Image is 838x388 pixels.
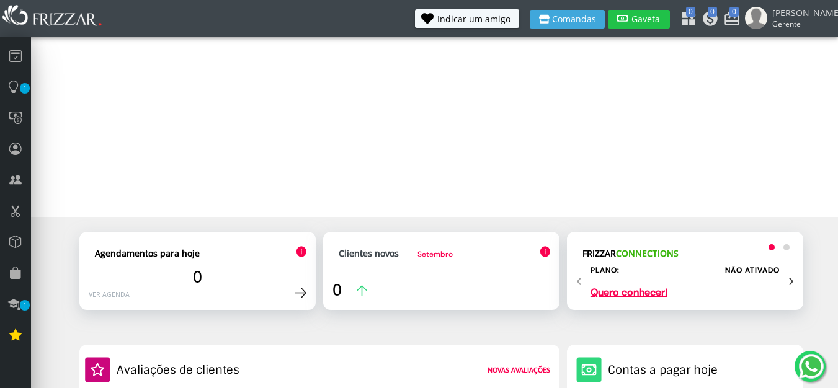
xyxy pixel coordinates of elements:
span: Indicar um amigo [437,15,510,24]
a: 0 [680,10,692,30]
span: 1 [20,300,30,311]
span: Gerente [772,19,828,29]
a: 0 [332,278,367,301]
img: Ícone de informação [540,246,550,258]
a: Clientes novosSetembro [339,247,453,259]
button: Comandas [530,10,605,29]
span: Comandas [552,15,596,24]
img: Ícone de seta para a direita [295,288,306,298]
span: 1 [20,83,30,94]
a: Quero conhecer! [591,288,667,298]
h2: Avaliações de clientes [117,363,239,377]
img: Ícone de seta para a cima [357,285,367,296]
span: 0 [686,7,695,17]
strong: Novas avaliações [488,366,550,374]
span: Next [788,267,794,292]
span: 0 [729,7,739,17]
img: Ícone de estrela [85,357,110,382]
h2: Contas a pagar hoje [608,363,718,377]
img: Ícone de informação [296,246,306,258]
a: 0 [723,10,736,30]
button: Gaveta [608,10,670,29]
span: Previous [576,267,582,292]
span: CONNECTIONS [616,247,679,259]
strong: Agendamentos para hoje [95,247,200,259]
span: [PERSON_NAME] [772,7,828,19]
a: Ver agenda [89,290,130,299]
span: Gaveta [630,15,661,24]
img: whatsapp.png [796,351,826,381]
span: 0 [332,278,342,301]
img: Ícone de um cofre [576,357,602,382]
a: 0 [702,10,714,30]
strong: Clientes novos [339,247,399,259]
strong: FRIZZAR [582,247,679,259]
span: 0 [708,7,717,17]
span: 0 [193,265,202,288]
h2: Plano: [591,265,620,275]
span: Setembro [417,249,453,259]
a: [PERSON_NAME] Gerente [745,7,832,32]
button: Indicar um amigo [415,9,519,28]
label: NÃO ATIVADO [725,265,780,275]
